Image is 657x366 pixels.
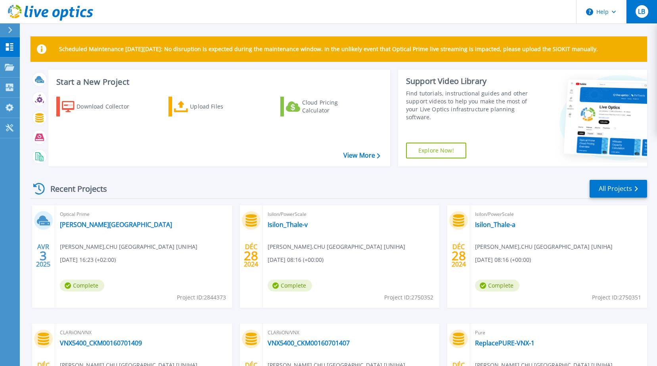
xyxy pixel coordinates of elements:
span: Pure [475,328,642,337]
span: [DATE] 08:16 (+00:00) [268,255,324,264]
a: VNX5400_CKM00160701409 [60,339,142,347]
a: View More [343,152,380,159]
div: Upload Files [190,99,253,114]
span: Isilon/PowerScale [475,210,642,219]
div: Cloud Pricing Calculator [302,99,366,114]
span: CLARiiON/VNX [268,328,435,337]
a: VNX5400_CKM00160701407 [268,339,350,347]
span: [PERSON_NAME] , CHU [GEOGRAPHIC_DATA] [UNIHA] [475,242,613,251]
div: AVR 2025 [36,241,51,270]
span: Project ID: 2844373 [177,293,226,302]
span: Project ID: 2750352 [384,293,433,302]
span: Complete [475,280,519,292]
a: Explore Now! [406,143,466,158]
span: 28 [452,252,466,259]
span: Project ID: 2750351 [592,293,641,302]
span: CLARiiON/VNX [60,328,227,337]
a: Isilon_Thale-v [268,221,308,229]
span: [PERSON_NAME] , CHU [GEOGRAPHIC_DATA] [UNIHA] [60,242,197,251]
p: Scheduled Maintenance [DATE][DATE]: No disruption is expected during the maintenance window. In t... [59,46,598,52]
div: DÉC 2024 [243,241,259,270]
span: [DATE] 16:23 (+02:00) [60,255,116,264]
span: Complete [60,280,104,292]
h3: Start a New Project [56,78,380,86]
div: DÉC 2024 [451,241,466,270]
span: [PERSON_NAME] , CHU [GEOGRAPHIC_DATA] [UNIHA] [268,242,405,251]
a: ReplacePURE-VNX-1 [475,339,534,347]
span: 3 [40,252,47,259]
a: Upload Files [169,97,257,116]
span: Optical Prime [60,210,227,219]
a: Cloud Pricing Calculator [280,97,369,116]
span: Isilon/PowerScale [268,210,435,219]
a: Isilon_Thale-a [475,221,515,229]
a: All Projects [590,180,647,198]
span: Complete [268,280,312,292]
div: Find tutorials, instructional guides and other support videos to help you make the most of your L... [406,90,532,121]
div: Recent Projects [31,179,118,198]
span: 28 [244,252,258,259]
a: [PERSON_NAME][GEOGRAPHIC_DATA] [60,221,172,229]
span: LB [638,8,645,15]
span: [DATE] 08:16 (+00:00) [475,255,531,264]
div: Download Collector [77,99,140,114]
div: Support Video Library [406,76,532,86]
a: Download Collector [56,97,145,116]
